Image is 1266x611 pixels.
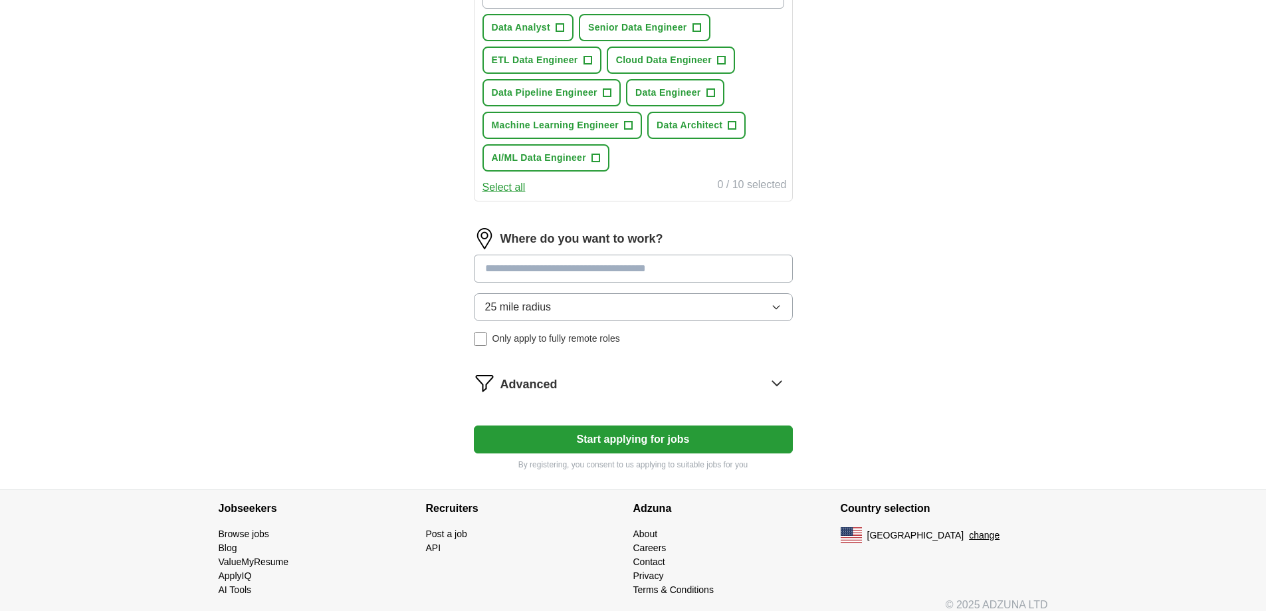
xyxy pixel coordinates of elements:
[482,180,526,195] button: Select all
[482,144,610,172] button: AI/ML Data Engineer
[482,79,621,106] button: Data Pipeline Engineer
[219,584,252,595] a: AI Tools
[588,21,687,35] span: Senior Data Engineer
[717,177,786,195] div: 0 / 10 selected
[500,230,663,248] label: Where do you want to work?
[482,112,643,139] button: Machine Learning Engineer
[500,376,558,394] span: Advanced
[474,426,793,453] button: Start applying for jobs
[969,529,1000,543] button: change
[482,47,601,74] button: ETL Data Engineer
[657,118,722,132] span: Data Architect
[474,293,793,321] button: 25 mile radius
[607,47,735,74] button: Cloud Data Engineer
[579,14,710,41] button: Senior Data Engineer
[219,570,252,581] a: ApplyIQ
[474,228,495,249] img: location.png
[635,86,701,100] span: Data Engineer
[647,112,746,139] button: Data Architect
[867,529,964,543] span: [GEOGRAPHIC_DATA]
[841,527,862,543] img: US flag
[482,14,574,41] button: Data Analyst
[841,490,1048,527] h4: Country selection
[633,556,665,567] a: Contact
[626,79,724,106] button: Data Engineer
[485,299,552,315] span: 25 mile radius
[474,332,487,346] input: Only apply to fully remote roles
[633,543,667,553] a: Careers
[633,570,664,581] a: Privacy
[426,529,467,539] a: Post a job
[492,86,597,100] span: Data Pipeline Engineer
[492,151,587,165] span: AI/ML Data Engineer
[492,21,551,35] span: Data Analyst
[219,556,289,567] a: ValueMyResume
[492,53,578,67] span: ETL Data Engineer
[492,332,620,346] span: Only apply to fully remote roles
[492,118,619,132] span: Machine Learning Engineer
[633,584,714,595] a: Terms & Conditions
[474,372,495,394] img: filter
[474,459,793,471] p: By registering, you consent to us applying to suitable jobs for you
[426,543,441,553] a: API
[633,529,658,539] a: About
[219,529,269,539] a: Browse jobs
[219,543,237,553] a: Blog
[616,53,712,67] span: Cloud Data Engineer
